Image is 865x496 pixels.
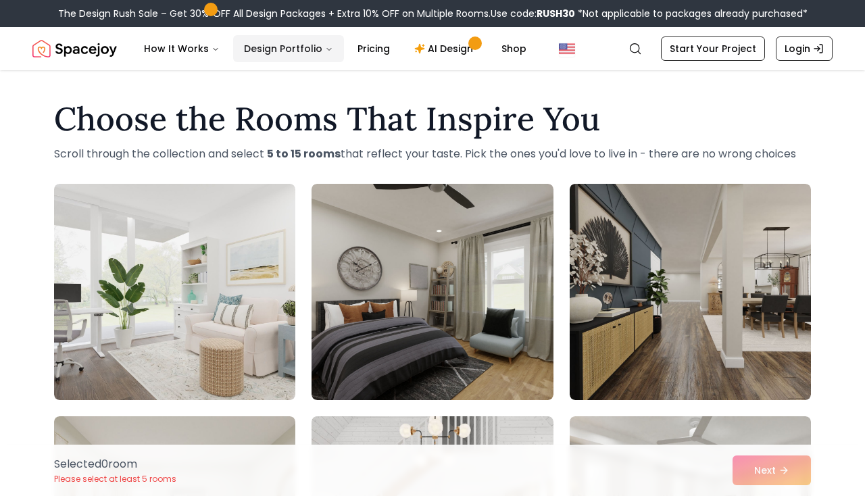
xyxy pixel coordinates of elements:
nav: Main [133,35,537,62]
span: *Not applicable to packages already purchased* [575,7,808,20]
p: Selected 0 room [54,456,176,472]
nav: Global [32,27,833,70]
button: How It Works [133,35,230,62]
a: Start Your Project [661,36,765,61]
img: Room room-3 [570,184,811,400]
button: Design Portfolio [233,35,344,62]
a: Spacejoy [32,35,117,62]
img: Spacejoy Logo [32,35,117,62]
div: The Design Rush Sale – Get 30% OFF All Design Packages + Extra 10% OFF on Multiple Rooms. [58,7,808,20]
a: Login [776,36,833,61]
p: Scroll through the collection and select that reflect your taste. Pick the ones you'd love to liv... [54,146,811,162]
a: Shop [491,35,537,62]
a: AI Design [403,35,488,62]
b: RUSH30 [537,7,575,20]
p: Please select at least 5 rooms [54,474,176,485]
img: Room room-2 [312,184,553,400]
img: United States [559,41,575,57]
span: Use code: [491,7,575,20]
a: Pricing [347,35,401,62]
h1: Choose the Rooms That Inspire You [54,103,811,135]
strong: 5 to 15 rooms [267,146,341,162]
img: Room room-1 [54,184,295,400]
